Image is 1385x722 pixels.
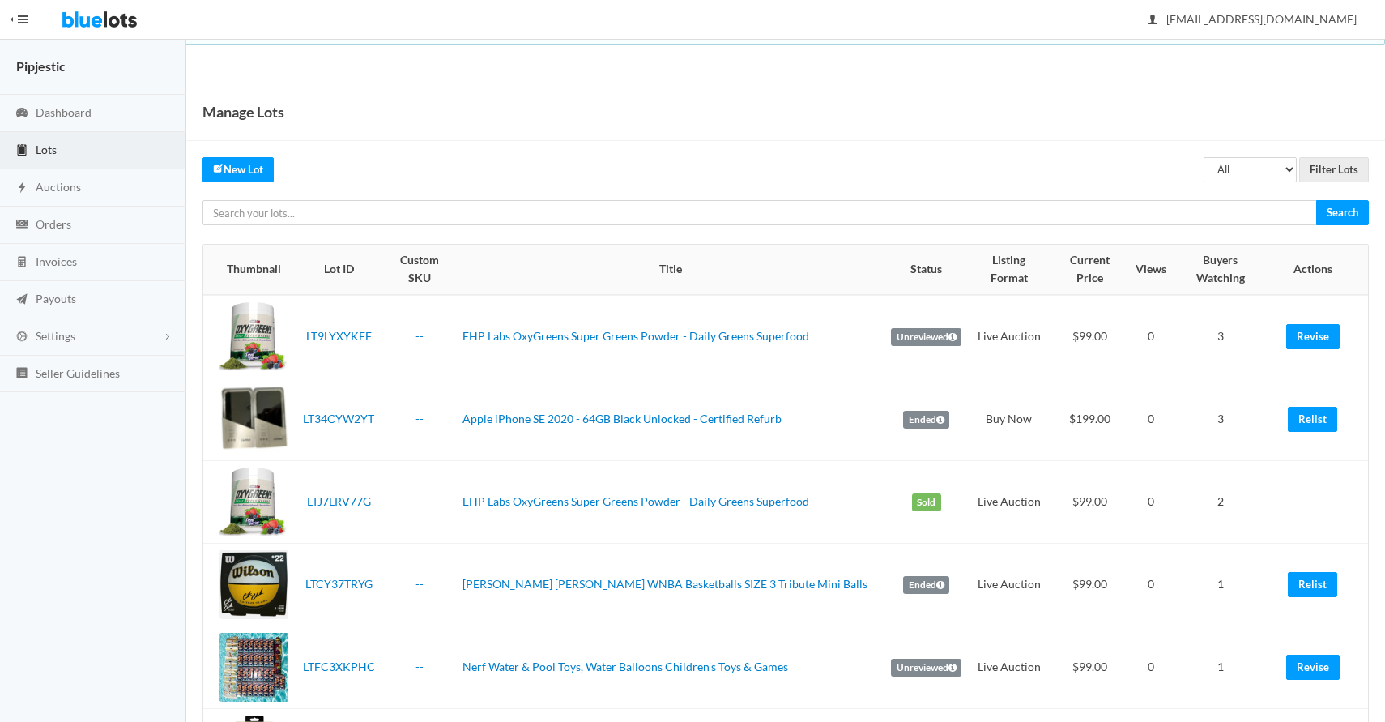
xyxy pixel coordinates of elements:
th: Current Price [1050,245,1129,295]
ion-icon: calculator [14,255,30,271]
a: LT34CYW2YT [303,412,374,425]
span: Invoices [36,254,77,268]
a: Relist [1288,572,1337,597]
th: Buyers Watching [1173,245,1267,295]
ion-icon: person [1144,13,1161,28]
ion-icon: cog [14,330,30,345]
a: LT9LYXYKFF [306,329,372,343]
label: Ended [903,576,949,594]
td: Live Auction [968,295,1050,378]
td: 0 [1129,461,1173,544]
input: Filter Lots [1299,157,1369,182]
td: $199.00 [1050,378,1129,461]
td: 0 [1129,544,1173,626]
td: 3 [1173,295,1267,378]
td: Live Auction [968,626,1050,709]
th: Lot ID [295,245,382,295]
a: -- [415,660,424,673]
td: Live Auction [968,461,1050,544]
ion-icon: flash [14,181,30,196]
th: Title [456,245,884,295]
a: -- [415,329,424,343]
a: Revise [1286,655,1340,680]
span: Auctions [36,180,81,194]
th: Listing Format [968,245,1050,295]
th: Status [884,245,968,295]
th: Views [1129,245,1173,295]
ion-icon: paper plane [14,293,30,308]
td: $99.00 [1050,626,1129,709]
a: Revise [1286,324,1340,349]
td: $99.00 [1050,295,1129,378]
ion-icon: create [213,163,224,173]
label: Unreviewed [891,328,961,346]
td: 3 [1173,378,1267,461]
span: Seller Guidelines [36,366,120,380]
td: 1 [1173,626,1267,709]
a: LTFC3XKPHC [303,660,375,673]
ion-icon: speedometer [14,106,30,122]
label: Unreviewed [891,659,961,677]
a: -- [415,412,424,425]
th: Thumbnail [203,245,295,295]
th: Custom SKU [382,245,456,295]
ion-icon: cash [14,218,30,233]
th: Actions [1268,245,1368,295]
a: EHP Labs OxyGreens Super Greens Powder - Daily Greens Superfood [462,494,809,508]
a: Apple iPhone SE 2020 - 64GB Black Unlocked - Certified Refurb [462,412,782,425]
a: createNew Lot [202,157,274,182]
a: Relist [1288,407,1337,432]
td: 0 [1129,378,1173,461]
input: Search your lots... [202,200,1317,225]
td: $99.00 [1050,461,1129,544]
a: [PERSON_NAME] [PERSON_NAME] WNBA Basketballs SIZE 3 Tribute Mini Balls [462,577,867,591]
span: Lots [36,143,57,156]
a: -- [415,577,424,591]
td: 1 [1173,544,1267,626]
a: Nerf Water & Pool Toys, Water Balloons Children's Toys & Games [462,660,788,673]
span: [EMAIL_ADDRESS][DOMAIN_NAME] [1148,12,1357,26]
a: LTJ7LRV77G [307,494,371,508]
td: 0 [1129,295,1173,378]
span: Payouts [36,292,76,305]
td: 2 [1173,461,1267,544]
a: EHP Labs OxyGreens Super Greens Powder - Daily Greens Superfood [462,329,809,343]
td: Buy Now [968,378,1050,461]
td: 0 [1129,626,1173,709]
h1: Manage Lots [202,100,284,124]
td: Live Auction [968,544,1050,626]
strong: Pipjestic [16,58,66,74]
ion-icon: list box [14,366,30,382]
ion-icon: clipboard [14,143,30,159]
label: Ended [903,411,949,429]
a: -- [415,494,424,508]
span: Orders [36,217,71,231]
input: Search [1316,200,1369,225]
span: Dashboard [36,105,92,119]
span: Settings [36,329,75,343]
td: $99.00 [1050,544,1129,626]
label: Sold [912,493,941,511]
td: -- [1268,461,1368,544]
a: LTCY37TRYG [305,577,373,591]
